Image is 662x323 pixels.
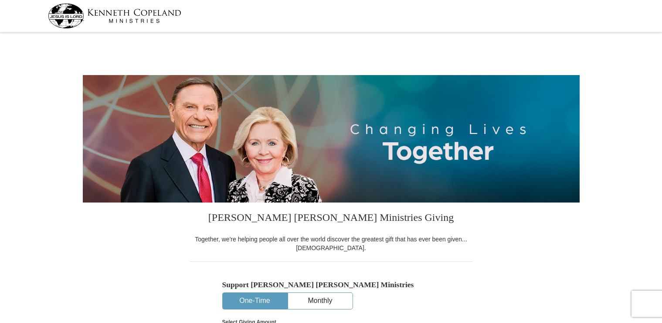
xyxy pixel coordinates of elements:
[288,293,353,309] button: Monthly
[190,235,473,252] div: Together, we're helping people all over the world discover the greatest gift that has ever been g...
[222,280,440,289] h5: Support [PERSON_NAME] [PERSON_NAME] Ministries
[190,203,473,235] h3: [PERSON_NAME] [PERSON_NAME] Ministries Giving
[223,293,287,309] button: One-Time
[48,3,181,28] img: kcm-header-logo.svg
